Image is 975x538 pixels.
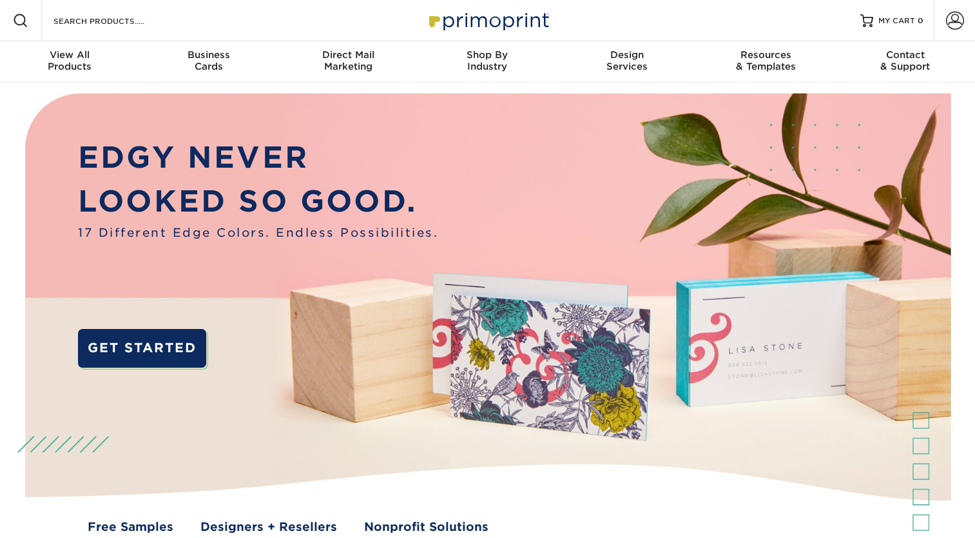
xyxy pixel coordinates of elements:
a: Shop ByIndustry [418,41,557,83]
a: DesignServices [557,41,697,83]
span: Shop By [418,49,557,61]
span: Resources [697,49,836,61]
a: Direct MailMarketing [278,41,418,83]
div: Industry [418,49,557,72]
div: Cards [139,49,278,72]
span: Design [557,49,697,61]
div: & Templates [697,49,836,72]
span: Direct Mail [278,49,418,61]
a: Free Samples [88,518,173,535]
div: Marketing [278,49,418,72]
div: Services [557,49,697,72]
a: Nonprofit Solutions [364,518,488,535]
span: 0 [918,16,923,25]
a: GET STARTED [78,329,206,368]
input: SEARCH PRODUCTS..... [52,13,178,28]
a: Resources& Templates [697,41,836,83]
p: LOOKED SO GOOD. [78,179,438,223]
span: MY CART [878,15,915,26]
div: & Support [836,49,975,72]
img: Primoprint [423,6,552,34]
span: Contact [836,49,975,61]
a: Designers + Resellers [200,518,337,535]
p: EDGY NEVER [78,135,438,179]
span: 17 Different Edge Colors. Endless Possibilities. [78,224,438,241]
a: BusinessCards [139,41,278,83]
a: Contact& Support [836,41,975,83]
span: Business [139,49,278,61]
